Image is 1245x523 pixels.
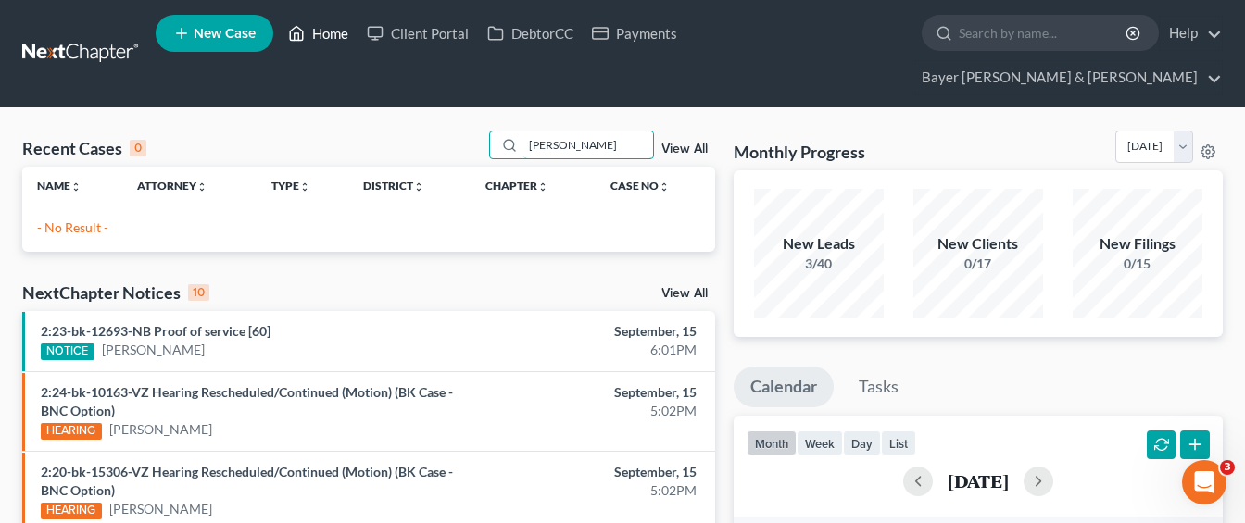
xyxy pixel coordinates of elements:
div: 3/40 [754,255,884,273]
a: DebtorCC [478,17,583,50]
div: New Leads [754,233,884,255]
a: View All [661,143,708,156]
div: 10 [188,284,209,301]
i: unfold_more [537,181,548,193]
a: Home [279,17,358,50]
span: New Case [194,27,256,41]
i: unfold_more [299,181,310,193]
a: [PERSON_NAME] [109,500,212,518]
button: week [797,430,843,455]
a: [PERSON_NAME] [102,341,205,359]
div: 5:02PM [490,402,697,420]
a: Calendar [734,367,834,407]
div: 0/17 [913,255,1043,273]
p: - No Result - [37,218,700,237]
div: HEARING [41,503,102,519]
a: Chapterunfold_more [485,179,548,193]
span: 3 [1220,460,1235,475]
a: Districtunfold_more [363,179,424,193]
a: 2:24-bk-10163-VZ Hearing Rescheduled/Continued (Motion) (BK Case - BNC Option) [41,384,453,418]
i: unfold_more [196,181,207,193]
a: Case Nounfold_more [610,179,670,193]
div: New Filings [1073,233,1202,255]
div: 0 [130,140,146,156]
div: September, 15 [490,322,697,341]
a: 2:23-bk-12693-NB Proof of service [60] [41,323,270,339]
div: September, 15 [490,383,697,402]
input: Search by name... [523,131,653,158]
a: View All [661,287,708,300]
a: Tasks [842,367,915,407]
a: Attorneyunfold_more [137,179,207,193]
i: unfold_more [70,181,82,193]
h2: [DATE] [948,471,1009,491]
div: HEARING [41,423,102,440]
iframe: Intercom live chat [1182,460,1226,504]
div: 5:02PM [490,481,697,500]
a: Typeunfold_more [271,179,310,193]
a: Bayer [PERSON_NAME] & [PERSON_NAME] [912,61,1222,94]
div: September, 15 [490,463,697,481]
a: 2:20-bk-15306-VZ Hearing Rescheduled/Continued (Motion) (BK Case - BNC Option) [41,464,453,498]
a: [PERSON_NAME] [109,420,212,439]
div: NextChapter Notices [22,281,209,304]
div: 0/15 [1073,255,1202,273]
a: Payments [583,17,686,50]
a: Client Portal [358,17,478,50]
button: day [843,430,881,455]
i: unfold_more [413,181,424,193]
div: Recent Cases [22,137,146,159]
div: New Clients [913,233,1043,255]
input: Search by name... [959,16,1128,50]
button: list [881,430,916,455]
div: 6:01PM [490,341,697,359]
button: month [747,430,797,455]
a: Help [1160,17,1222,50]
a: Nameunfold_more [37,179,82,193]
h3: Monthly Progress [734,141,865,163]
i: unfold_more [659,181,670,193]
div: NOTICE [41,343,94,360]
